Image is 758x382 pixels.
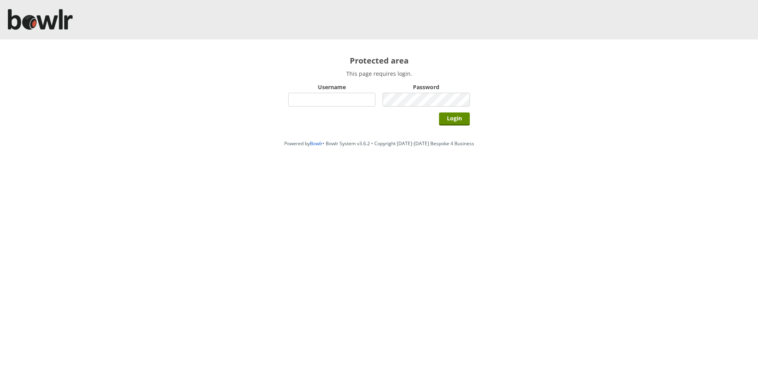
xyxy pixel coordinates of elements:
label: Username [288,83,375,91]
input: Login [439,112,470,125]
h2: Protected area [288,55,470,66]
a: Bowlr [310,140,323,147]
label: Password [383,83,470,91]
p: This page requires login. [288,70,470,77]
span: Powered by • Bowlr System v3.6.2 • Copyright [DATE]-[DATE] Bespoke 4 Business [284,140,474,147]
